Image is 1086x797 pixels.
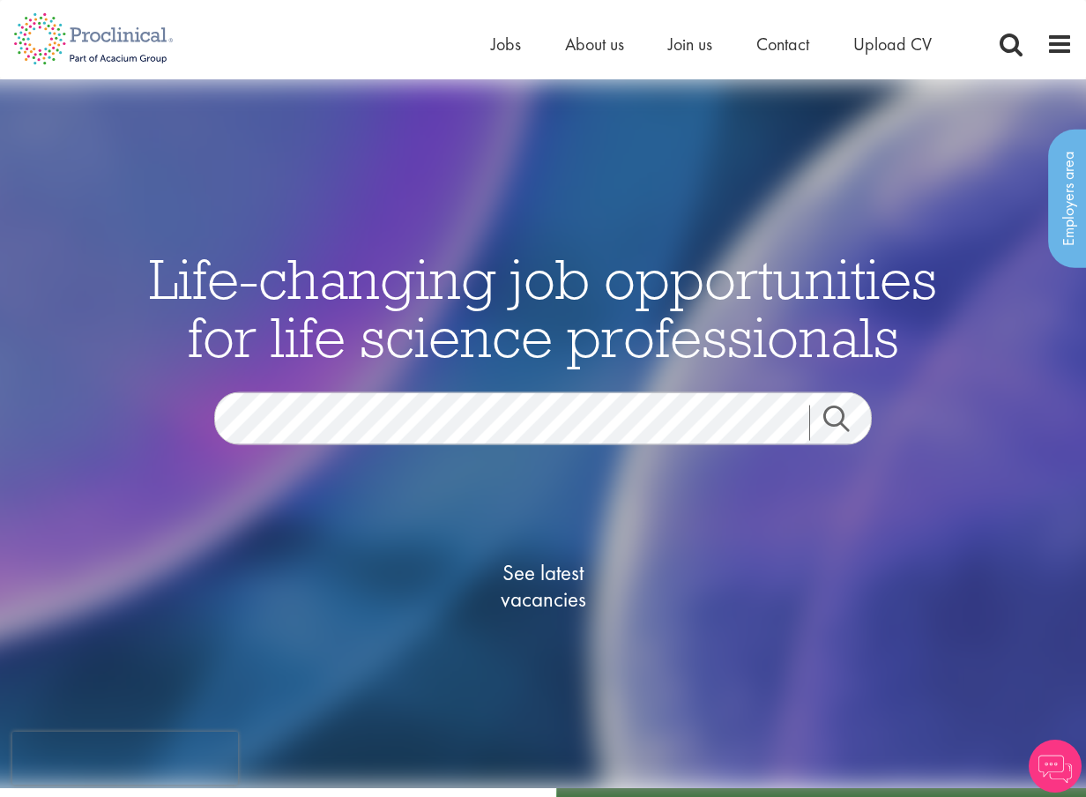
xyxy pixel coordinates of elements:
a: Upload CV [853,33,932,56]
img: Chatbot [1029,740,1082,793]
a: About us [565,33,624,56]
a: Jobs [491,33,521,56]
span: See latest vacancies [455,560,631,613]
a: Job search submit button [809,406,885,441]
iframe: reCAPTCHA [12,732,238,785]
a: Join us [668,33,712,56]
a: See latestvacancies [455,489,631,683]
a: Contact [756,33,809,56]
span: Life-changing job opportunities for life science professionals [149,243,937,372]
